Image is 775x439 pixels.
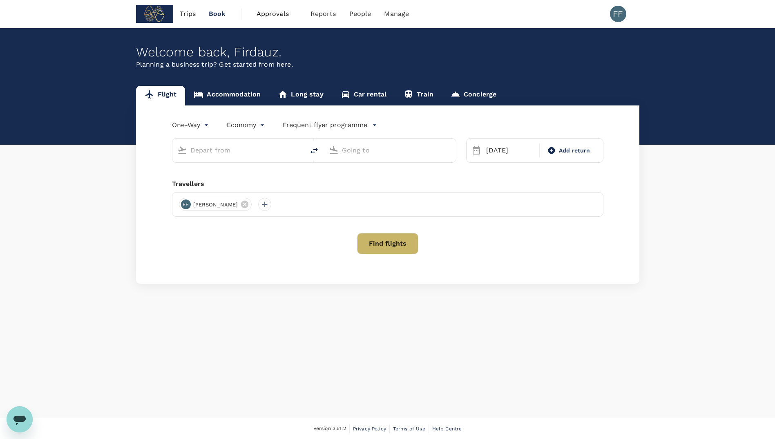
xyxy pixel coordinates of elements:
button: Frequent flyer programme [283,120,377,130]
div: [DATE] [483,142,538,159]
div: FF [610,6,626,22]
button: Find flights [357,233,418,254]
span: Add return [559,146,590,155]
a: Car rental [332,86,395,105]
span: Privacy Policy [353,426,386,432]
span: Trips [180,9,196,19]
a: Terms of Use [393,424,425,433]
a: Concierge [442,86,505,105]
a: Long stay [269,86,332,105]
a: Accommodation [185,86,269,105]
a: Help Centre [432,424,462,433]
a: Privacy Policy [353,424,386,433]
span: Manage [384,9,409,19]
span: People [349,9,371,19]
div: Welcome back , Firdauz . [136,45,639,60]
span: Help Centre [432,426,462,432]
div: One-Way [172,119,210,132]
span: Reports [310,9,336,19]
a: Train [395,86,442,105]
div: FF [181,199,191,209]
img: Subdimension Pte Ltd [136,5,174,23]
iframe: Button to launch messaging window [7,406,33,432]
span: Book [209,9,226,19]
button: Open [450,149,452,151]
a: Flight [136,86,185,105]
button: delete [304,141,324,161]
div: FF[PERSON_NAME] [179,198,252,211]
span: Version 3.51.2 [313,425,346,433]
span: Approvals [257,9,297,19]
div: Travellers [172,179,603,189]
p: Planning a business trip? Get started from here. [136,60,639,69]
input: Going to [342,144,439,157]
input: Depart from [190,144,287,157]
div: Economy [227,119,266,132]
p: Frequent flyer programme [283,120,367,130]
span: Terms of Use [393,426,425,432]
span: [PERSON_NAME] [188,201,243,209]
button: Open [299,149,300,151]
